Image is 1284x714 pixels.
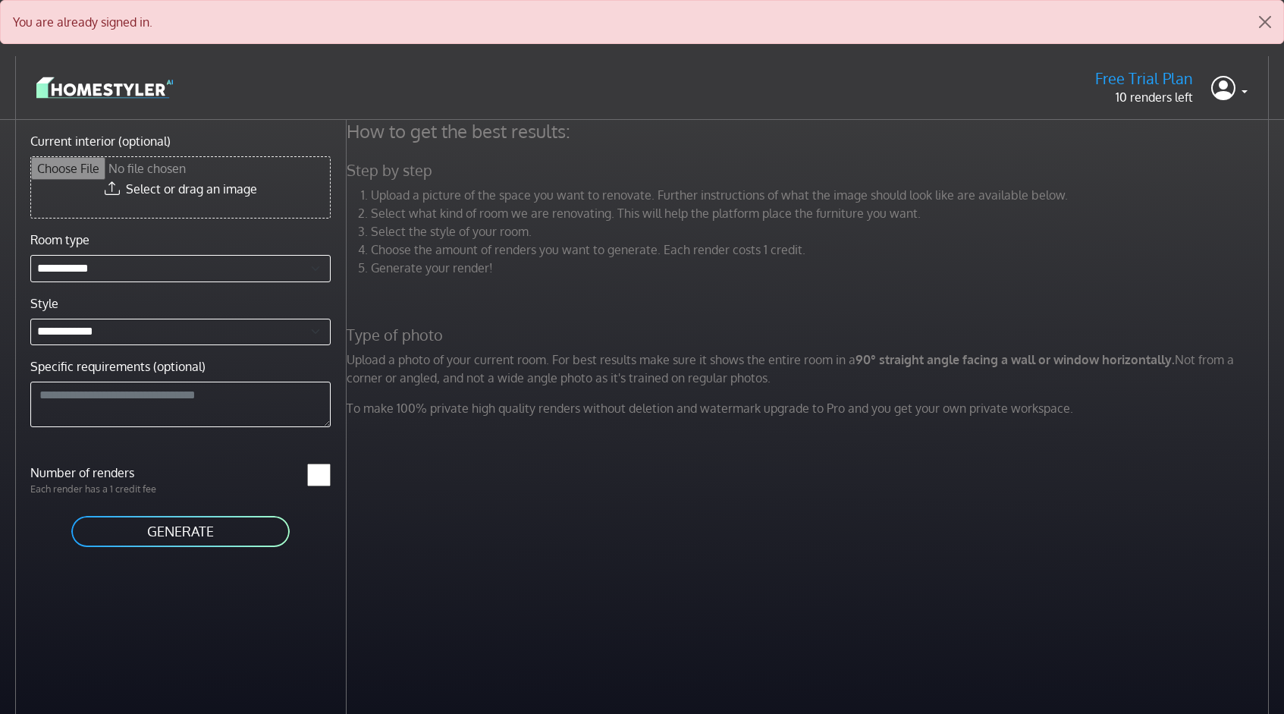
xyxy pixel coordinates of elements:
[371,186,1273,204] li: Upload a picture of the space you want to renovate. Further instructions of what the image should...
[337,326,1282,344] h5: Type of photo
[371,222,1273,241] li: Select the style of your room.
[337,161,1282,180] h5: Step by step
[21,482,181,496] p: Each render has a 1 credit fee
[337,399,1282,417] p: To make 100% private high quality renders without deletion and watermark upgrade to Pro and you g...
[21,464,181,482] label: Number of renders
[30,357,206,376] label: Specific requirements (optional)
[371,204,1273,222] li: Select what kind of room we are renovating. This will help the platform place the furniture you w...
[1095,69,1193,88] h5: Free Trial Plan
[70,514,291,549] button: GENERATE
[371,241,1273,259] li: Choose the amount of renders you want to generate. Each render costs 1 credit.
[855,352,1175,367] strong: 90° straight angle facing a wall or window horizontally.
[1095,88,1193,106] p: 10 renders left
[30,132,171,150] label: Current interior (optional)
[30,294,58,313] label: Style
[1247,1,1283,43] button: Close
[337,120,1282,143] h4: How to get the best results:
[337,351,1282,387] p: Upload a photo of your current room. For best results make sure it shows the entire room in a Not...
[36,74,173,101] img: logo-3de290ba35641baa71223ecac5eacb59cb85b4c7fdf211dc9aaecaaee71ea2f8.svg
[371,259,1273,277] li: Generate your render!
[30,231,89,249] label: Room type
